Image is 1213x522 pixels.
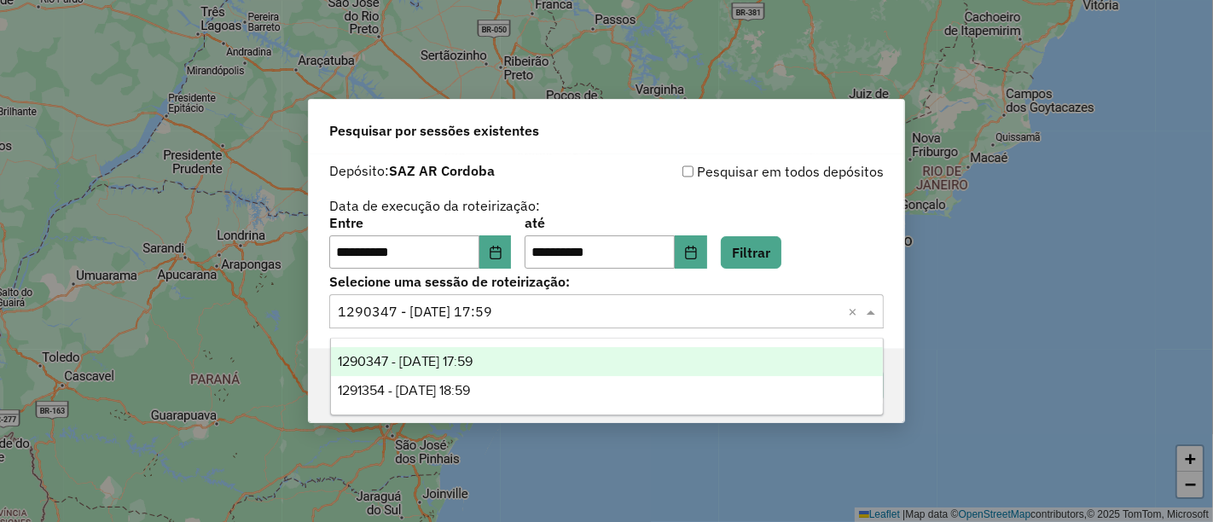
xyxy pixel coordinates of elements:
[389,162,495,179] strong: SAZ AR Cordoba
[606,161,884,182] div: Pesquisar em todos depósitos
[479,235,512,270] button: Choose Date
[329,160,495,181] label: Depósito:
[329,195,540,216] label: Data de execução da roteirização:
[721,236,781,269] button: Filtrar
[338,354,473,368] span: 1290347 - [DATE] 17:59
[675,235,707,270] button: Choose Date
[329,120,539,141] span: Pesquisar por sessões existentes
[848,301,862,322] span: Clear all
[338,383,471,397] span: 1291354 - [DATE] 18:59
[330,338,884,415] ng-dropdown-panel: Options list
[329,212,511,233] label: Entre
[525,212,706,233] label: até
[329,271,884,292] label: Selecione uma sessão de roteirização:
